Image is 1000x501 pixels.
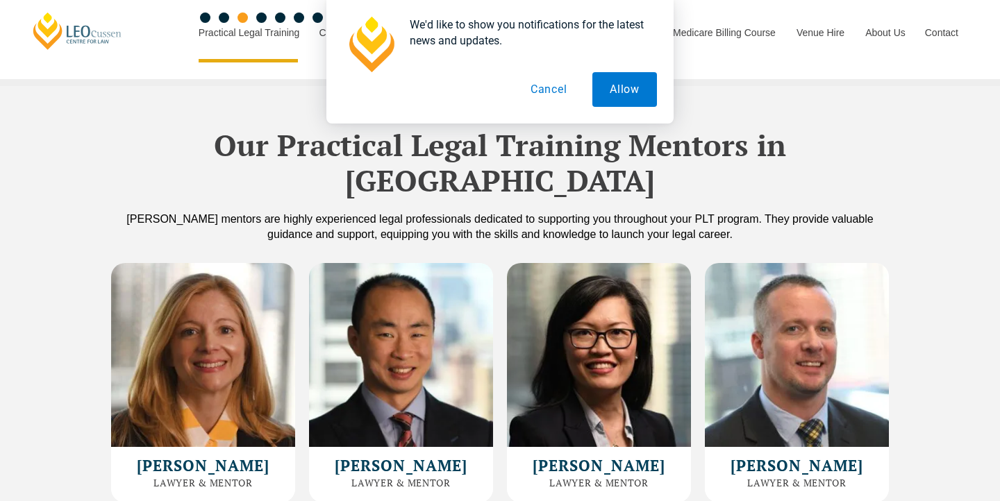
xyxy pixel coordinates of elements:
h3: Lawyer & Mentor [316,477,486,488]
h2: [PERSON_NAME] [118,457,288,474]
h2: [PERSON_NAME] [316,457,486,474]
div: [PERSON_NAME] mentors are highly experienced legal professionals dedicated to supporting you thro... [104,212,896,242]
button: Cancel [513,72,585,107]
h2: [PERSON_NAME] [514,457,684,474]
h3: Lawyer & Mentor [514,477,684,488]
img: notification icon [343,17,399,72]
button: Allow [592,72,657,107]
h3: Lawyer & Mentor [712,477,882,488]
h2: [PERSON_NAME] [712,457,882,474]
div: We'd like to show you notifications for the latest news and updates. [399,17,657,49]
h3: Lawyer & Mentor [118,477,288,488]
h2: Our Practical Legal Training Mentors in [GEOGRAPHIC_DATA] [104,128,896,198]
